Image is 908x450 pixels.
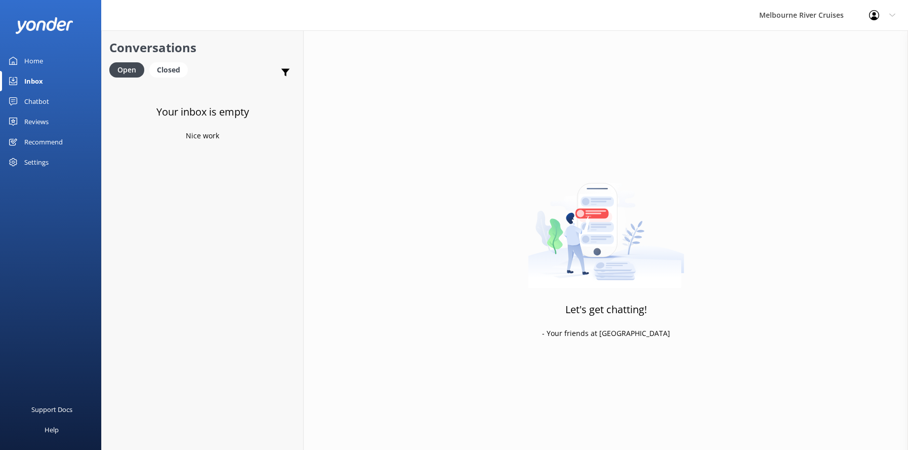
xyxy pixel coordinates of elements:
div: Help [45,420,59,440]
p: - Your friends at [GEOGRAPHIC_DATA] [542,328,670,339]
div: Home [24,51,43,71]
div: Recommend [24,132,63,152]
a: Closed [149,64,193,75]
div: Closed [149,62,188,78]
img: artwork of a man stealing a conversation from at giant smartphone [528,162,684,288]
h3: Your inbox is empty [156,104,249,120]
div: Settings [24,152,49,172]
h3: Let's get chatting! [565,302,647,318]
p: Nice work [186,130,219,141]
div: Open [109,62,144,78]
h2: Conversations [109,38,296,57]
div: Inbox [24,71,43,91]
div: Reviews [24,111,49,132]
div: Chatbot [24,91,49,111]
a: Open [109,64,149,75]
img: yonder-white-logo.png [15,17,73,34]
div: Support Docs [31,399,72,420]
